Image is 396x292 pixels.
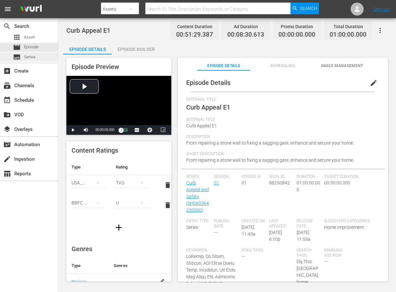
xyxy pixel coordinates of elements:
span: From repairing a stone wall to fixing a sagging gate, enhance and secure your home. [186,158,354,163]
a: 01 [214,180,219,185]
a: Nielsen [72,279,86,284]
span: Release Date: [297,219,321,229]
span: Episode #: [242,174,266,180]
button: edit [366,75,381,91]
span: Entry Type: [186,219,210,224]
span: Overlays [3,125,11,133]
span: Suggested Categories: [324,219,376,224]
button: delete [160,197,175,213]
span: Description [186,134,376,140]
button: Fullscreen [169,125,182,135]
span: 01 [242,180,247,185]
div: Total Duration [330,22,367,31]
div: Promo Duration [278,22,315,31]
button: Search [290,3,319,14]
span: Publish Date: [214,219,238,229]
div: Ad Duration [227,22,264,31]
button: Play [66,125,79,135]
span: Genres [72,245,92,253]
span: Schedule [3,96,11,104]
span: Create [3,67,11,75]
span: Series: [186,174,210,180]
div: BBFC (United Kingdom of [GEOGRAPHIC_DATA] and [GEOGRAPHIC_DATA] (the)) [72,194,106,212]
span: 01:00:00.000 [297,180,320,192]
span: External Title [186,97,376,102]
span: Asset [13,33,21,41]
span: Asset [24,34,35,41]
span: Curb Appeal E1 [186,103,230,111]
span: Episode Details [197,63,250,69]
span: Home Improvement [324,225,364,230]
span: Keywords: [186,248,238,253]
span: Episode Preview [72,63,119,71]
span: subscriptions [3,82,11,89]
span: Curb Appeal E1 [186,123,217,128]
span: Episode [24,44,39,50]
div: Episode Builder [112,41,160,57]
div: USA_PR ([GEOGRAPHIC_DATA] ([GEOGRAPHIC_DATA])) [72,174,106,192]
button: Captions [130,125,143,135]
button: Mute [79,125,92,135]
span: Search [3,22,11,30]
a: Curb Appeal and Safety (SH060364230000) [186,180,209,213]
span: 00:30:00.000 [324,180,350,185]
span: [DATE] 6:10p [269,230,282,242]
div: Content Duration [176,22,213,31]
span: 00:00:00.000 [278,31,315,39]
button: Episode Details [63,41,112,54]
span: Created On: [242,219,266,224]
span: Duration: [297,174,321,180]
span: Search [300,3,317,14]
span: Season: [214,174,238,180]
div: TVG [116,174,150,192]
span: Episode [13,43,21,51]
span: Roku Tags: [242,248,293,253]
th: Rating [111,159,155,175]
th: Type [66,258,108,274]
span: Samsung VOD Row: [324,248,348,258]
span: Target Duration: [324,174,376,180]
span: Short Description [186,152,376,157]
span: 00:08:30.613 [227,31,264,39]
span: Internal Title [186,117,376,123]
img: ans4CAIJ8jUAAAAAAAAAAAAAAAAAAAAAAAAgQb4GAAAAAAAAAAAAAAAAAAAAAAAAJMjXAAAAAAAAAAAAAAAAAAAAAAAAgAT5G... [16,2,47,17]
span: Episode Details [186,79,231,87]
span: Last Updated: [269,219,293,229]
span: delete [164,201,172,209]
span: 88250842 [269,180,290,185]
span: Reports [3,170,11,178]
span: Image Management [315,63,369,69]
span: delete [164,181,172,189]
span: Search Tags: [297,248,321,258]
th: Genres [108,258,151,274]
span: menu [4,5,12,13]
span: Curb Appeal E1 [66,27,110,34]
span: edit [370,79,378,87]
button: delete [160,177,175,193]
span: 00:00:00.000 [96,128,114,132]
span: Content Ratings [72,146,118,154]
th: Type [66,159,111,175]
span: Wurl ID: [269,174,293,180]
span: VOD [3,111,11,119]
span: Scheduling [256,63,310,69]
button: Jump To Time [143,125,156,135]
span: [DATE] 11:55a [297,230,311,242]
span: --- [214,230,218,235]
a: Sign Out [373,6,390,12]
button: Episode Builder [112,41,160,54]
span: [DATE] 11:43a [242,225,255,237]
div: Episode Details [63,41,112,57]
span: From repairing a stone wall to fixing a sagging gate, enhance and secure your home. [186,140,354,146]
span: 01:00:00.000 [330,31,367,39]
table: simple table [66,159,171,215]
span: Series [186,225,198,230]
span: 00:51:29.387 [176,31,213,39]
div: U [116,194,150,212]
span: --- [242,254,245,259]
span: Series [24,54,36,60]
button: Picture-in-Picture [156,125,169,135]
div: Progress Bar [121,128,127,132]
div: Video Player [66,76,171,135]
span: --- [324,259,328,264]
